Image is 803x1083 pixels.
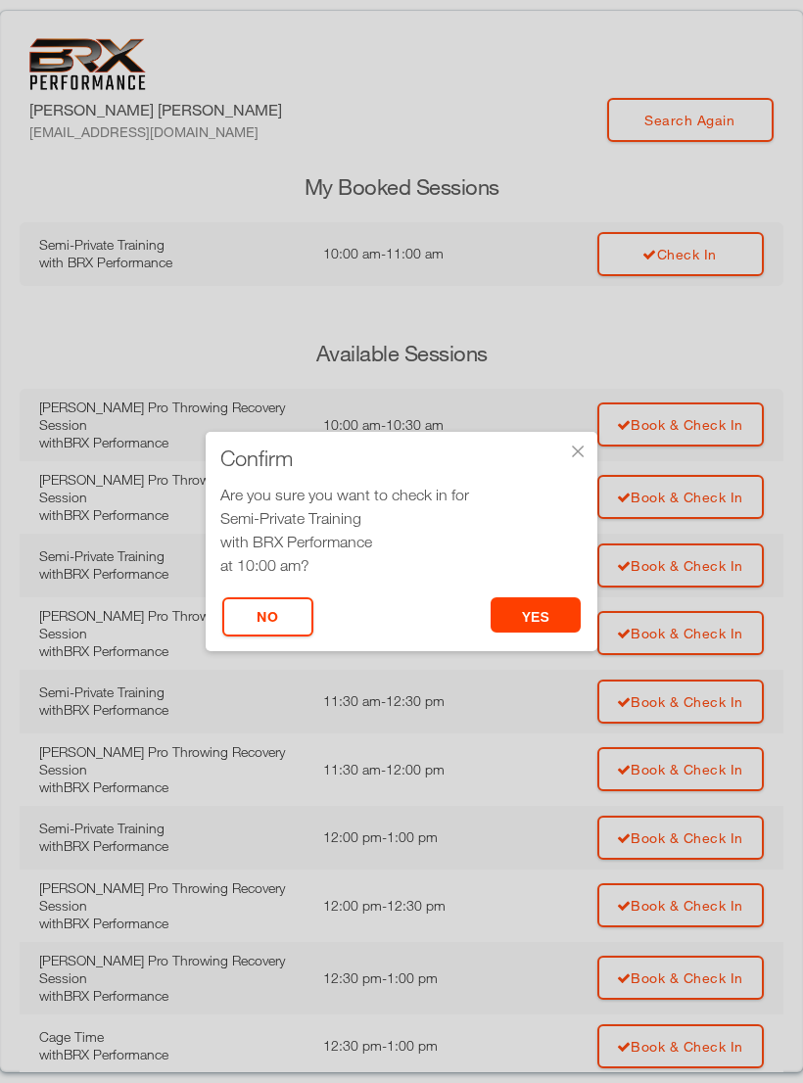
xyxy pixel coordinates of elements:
div: Semi-Private Training [220,506,583,530]
button: No [222,597,313,636]
span: Confirm [220,448,293,468]
div: × [568,442,588,461]
div: with BRX Performance [220,530,583,553]
div: Are you sure you want to check in for at 10:00 am? [220,483,583,577]
button: yes [491,597,582,633]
